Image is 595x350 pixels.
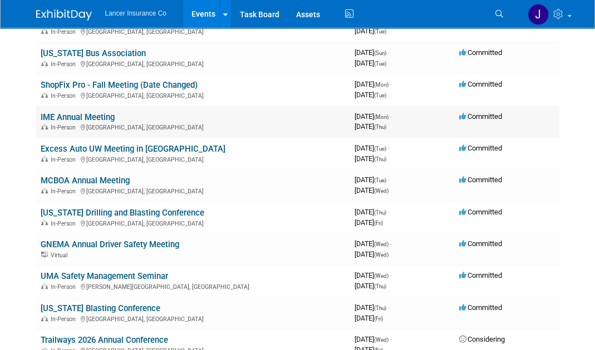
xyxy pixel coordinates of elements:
div: [GEOGRAPHIC_DATA], [GEOGRAPHIC_DATA] [41,314,346,323]
span: Committed [459,112,502,121]
span: (Tue) [374,61,386,67]
div: [GEOGRAPHIC_DATA], [GEOGRAPHIC_DATA] [41,91,346,99]
img: In-Person Event [41,188,48,193]
span: [DATE] [355,48,390,57]
span: [DATE] [355,314,383,322]
a: UMA Safety Management Seminar [41,271,168,281]
span: (Thu) [374,156,386,162]
span: - [388,176,390,184]
img: In-Person Event [41,124,48,129]
span: [DATE] [355,154,386,163]
span: Committed [459,144,502,152]
span: In-Person [51,220,79,227]
a: Trailways 2026 Annual Conference [41,335,168,345]
span: (Wed) [374,337,389,343]
span: (Wed) [374,252,389,258]
a: Excess Auto UW Meeting in [GEOGRAPHIC_DATA] [41,144,225,154]
span: - [390,112,392,121]
div: [GEOGRAPHIC_DATA], [GEOGRAPHIC_DATA] [41,218,346,227]
img: Virtual Event [41,252,48,257]
img: In-Person Event [41,28,48,34]
span: [DATE] [355,282,386,290]
span: In-Person [51,316,79,323]
span: Committed [459,208,502,216]
a: IME Annual Meeting [41,112,115,122]
span: [DATE] [355,335,392,343]
span: Considering [459,335,505,343]
span: (Fri) [374,220,383,226]
span: Committed [459,48,502,57]
span: [DATE] [355,186,389,194]
span: (Thu) [374,283,386,289]
span: (Tue) [374,28,386,34]
a: GNEMA Annual Driver Safety Meeting [41,239,179,249]
span: - [390,239,392,248]
span: (Thu) [374,305,386,311]
span: (Fri) [374,316,383,322]
span: [DATE] [355,208,390,216]
span: Lancer Insurance Co [105,9,166,17]
span: - [388,208,390,216]
img: Jimmy Navarro [528,4,549,25]
span: [DATE] [355,271,392,279]
span: (Mon) [374,114,389,120]
span: - [390,80,392,88]
span: In-Person [51,124,79,131]
span: In-Person [51,156,79,163]
img: In-Person Event [41,283,48,289]
span: In-Person [51,283,79,291]
span: - [390,271,392,279]
span: (Wed) [374,273,389,279]
span: (Sun) [374,50,386,56]
span: Committed [459,239,502,248]
span: [DATE] [355,112,392,121]
a: [US_STATE] Blasting Conference [41,303,160,313]
div: [GEOGRAPHIC_DATA], [GEOGRAPHIC_DATA] [41,59,346,68]
div: [GEOGRAPHIC_DATA], [GEOGRAPHIC_DATA] [41,186,346,195]
span: [DATE] [355,91,386,99]
img: In-Person Event [41,316,48,321]
img: In-Person Event [41,220,48,226]
span: (Thu) [374,209,386,216]
img: ExhibitDay [36,9,92,21]
span: In-Person [51,28,79,36]
div: [GEOGRAPHIC_DATA], [GEOGRAPHIC_DATA] [41,122,346,131]
span: (Tue) [374,177,386,183]
span: [DATE] [355,176,390,184]
span: - [388,303,390,312]
span: Committed [459,176,502,184]
span: (Mon) [374,82,389,88]
span: In-Person [51,92,79,99]
span: - [388,48,390,57]
a: MCBOA Annual Meeting [41,176,130,186]
span: - [390,335,392,343]
span: (Thu) [374,124,386,130]
span: [DATE] [355,218,383,227]
span: [DATE] [355,27,386,35]
span: Virtual [51,252,71,259]
div: [GEOGRAPHIC_DATA], [GEOGRAPHIC_DATA] [41,27,346,36]
span: [DATE] [355,250,389,258]
div: [PERSON_NAME][GEOGRAPHIC_DATA], [GEOGRAPHIC_DATA] [41,282,346,291]
span: [DATE] [355,80,392,88]
span: Committed [459,80,502,88]
span: Committed [459,271,502,279]
span: [DATE] [355,144,390,152]
img: In-Person Event [41,61,48,66]
span: - [388,144,390,152]
span: (Wed) [374,241,389,247]
span: Committed [459,303,502,312]
img: In-Person Event [41,156,48,162]
span: In-Person [51,188,79,195]
span: [DATE] [355,303,390,312]
span: In-Person [51,61,79,68]
img: In-Person Event [41,92,48,98]
span: [DATE] [355,59,386,67]
div: [GEOGRAPHIC_DATA], [GEOGRAPHIC_DATA] [41,154,346,163]
span: (Tue) [374,92,386,98]
a: [US_STATE] Bus Association [41,48,146,58]
span: [DATE] [355,239,392,248]
a: [US_STATE] Drilling and Blasting Conference [41,208,204,218]
span: (Tue) [374,146,386,152]
a: ShopFix Pro - Fall Meeting (Date Changed) [41,80,198,90]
